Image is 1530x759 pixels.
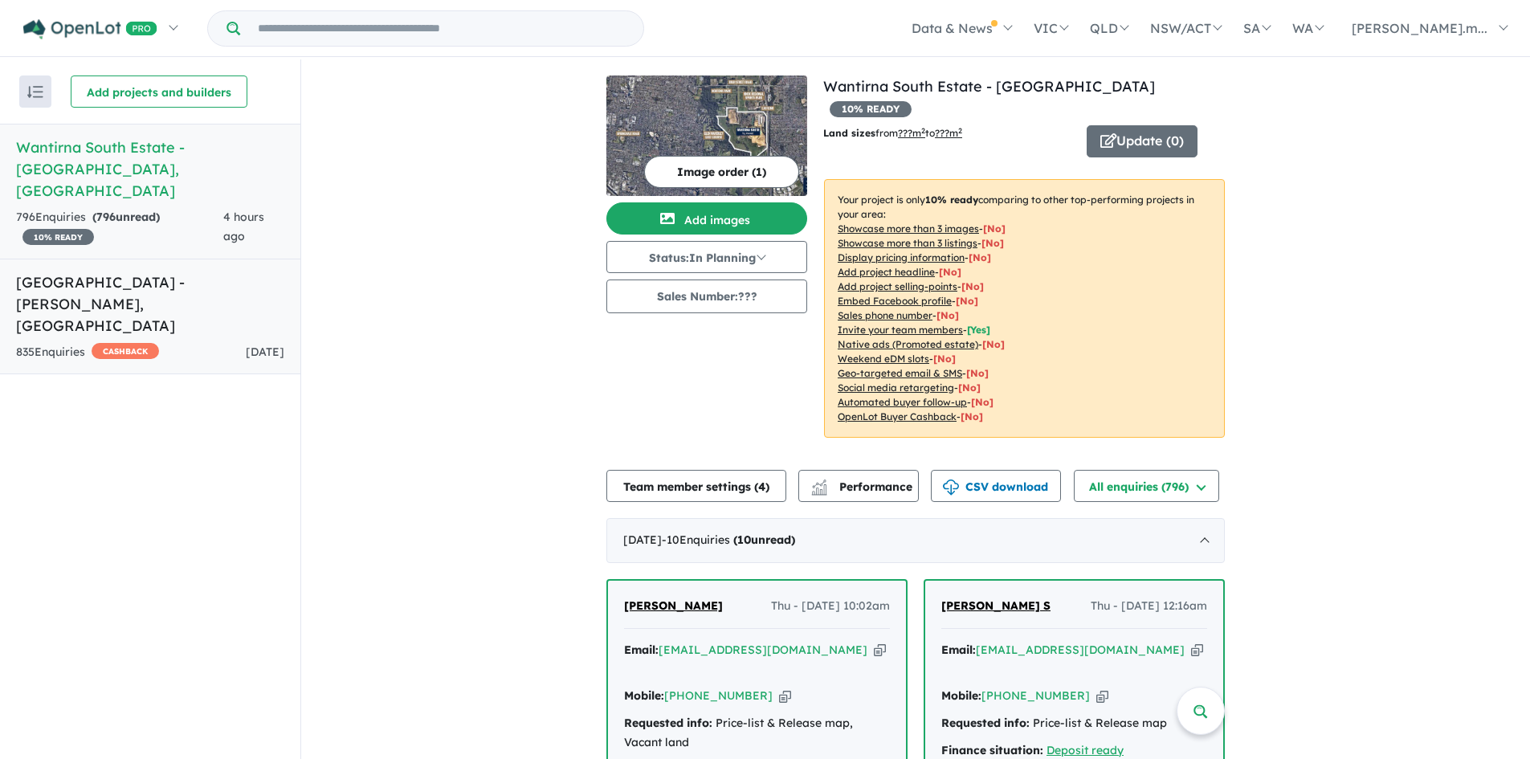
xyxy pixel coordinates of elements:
span: [PERSON_NAME].m... [1352,20,1487,36]
p: from [823,125,1075,141]
a: Deposit ready [1047,743,1124,757]
strong: Finance situation: [941,743,1043,757]
input: Try estate name, suburb, builder or developer [243,11,640,46]
img: sort.svg [27,86,43,98]
u: ???m [935,127,962,139]
div: Price-list & Release map [941,714,1207,733]
a: [EMAIL_ADDRESS][DOMAIN_NAME] [659,643,867,657]
span: [ No ] [969,251,991,263]
sup: 2 [958,126,962,135]
strong: Email: [624,643,659,657]
b: Land sizes [823,127,875,139]
span: [ No ] [981,237,1004,249]
u: Geo-targeted email & SMS [838,367,962,379]
span: Thu - [DATE] 12:16am [1091,597,1207,616]
u: ??? m [898,127,925,139]
button: Performance [798,470,919,502]
span: [DATE] [246,345,284,359]
sup: 2 [921,126,925,135]
a: [EMAIL_ADDRESS][DOMAIN_NAME] [976,643,1185,657]
strong: Mobile: [941,688,981,703]
button: Image order (1) [644,156,799,188]
span: 4 hours ago [223,210,264,243]
span: [No] [933,353,956,365]
strong: ( unread) [733,533,795,547]
button: Status:In Planning [606,241,807,273]
span: [ No ] [961,280,984,292]
span: CASHBACK [92,343,159,359]
div: 835 Enquir ies [16,343,159,362]
a: [PHONE_NUMBER] [981,688,1090,703]
span: [No] [958,382,981,394]
span: 10 % READY [830,101,912,117]
span: 10 % READY [22,229,94,245]
u: Weekend eDM slots [838,353,929,365]
span: 10 [737,533,751,547]
img: download icon [943,479,959,496]
u: OpenLot Buyer Cashback [838,410,957,422]
span: [ No ] [939,266,961,278]
img: Openlot PRO Logo White [23,19,157,39]
u: Display pricing information [838,251,965,263]
span: 4 [758,479,765,494]
u: Add project selling-points [838,280,957,292]
span: [ No ] [956,295,978,307]
button: Copy [779,688,791,704]
button: Sales Number:??? [606,280,807,313]
u: Add project headline [838,266,935,278]
span: Performance [814,479,912,494]
button: All enquiries (796) [1074,470,1219,502]
button: Copy [874,642,886,659]
button: Add projects and builders [71,75,247,108]
span: Thu - [DATE] 10:02am [771,597,890,616]
span: [No] [961,410,983,422]
u: Automated buyer follow-up [838,396,967,408]
strong: Email: [941,643,976,657]
span: - 10 Enquir ies [662,533,795,547]
span: to [925,127,962,139]
img: line-chart.svg [812,479,826,488]
div: Price-list & Release map, Vacant land [624,714,890,753]
h5: Wantirna South Estate - [GEOGRAPHIC_DATA] , [GEOGRAPHIC_DATA] [16,137,284,202]
img: bar-chart.svg [811,484,827,495]
span: [ No ] [936,309,959,321]
span: [No] [971,396,993,408]
strong: ( unread) [92,210,160,224]
u: Showcase more than 3 images [838,222,979,235]
u: Social media retargeting [838,382,954,394]
a: [PERSON_NAME] S [941,597,1051,616]
div: [DATE] [606,518,1225,563]
u: Sales phone number [838,309,932,321]
u: Embed Facebook profile [838,295,952,307]
span: [PERSON_NAME] S [941,598,1051,613]
h5: [GEOGRAPHIC_DATA] - [PERSON_NAME] , [GEOGRAPHIC_DATA] [16,271,284,337]
img: Wantirna South Estate - Wantirna South [606,75,807,196]
button: Update (0) [1087,125,1197,157]
span: [PERSON_NAME] [624,598,723,613]
strong: Requested info: [624,716,712,730]
span: 796 [96,210,116,224]
button: CSV download [931,470,1061,502]
div: 796 Enquir ies [16,208,223,247]
button: Copy [1191,642,1203,659]
b: 10 % ready [925,194,978,206]
button: Team member settings (4) [606,470,786,502]
span: [No] [966,367,989,379]
strong: Requested info: [941,716,1030,730]
a: [PHONE_NUMBER] [664,688,773,703]
span: [ No ] [983,222,1006,235]
span: [ Yes ] [967,324,990,336]
a: [PERSON_NAME] [624,597,723,616]
u: Native ads (Promoted estate) [838,338,978,350]
p: Your project is only comparing to other top-performing projects in your area: - - - - - - - - - -... [824,179,1225,438]
a: Wantirna South Estate - [GEOGRAPHIC_DATA] [823,77,1155,96]
strong: Mobile: [624,688,664,703]
button: Copy [1096,688,1108,704]
button: Add images [606,202,807,235]
span: [No] [982,338,1005,350]
u: Invite your team members [838,324,963,336]
u: Showcase more than 3 listings [838,237,977,249]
